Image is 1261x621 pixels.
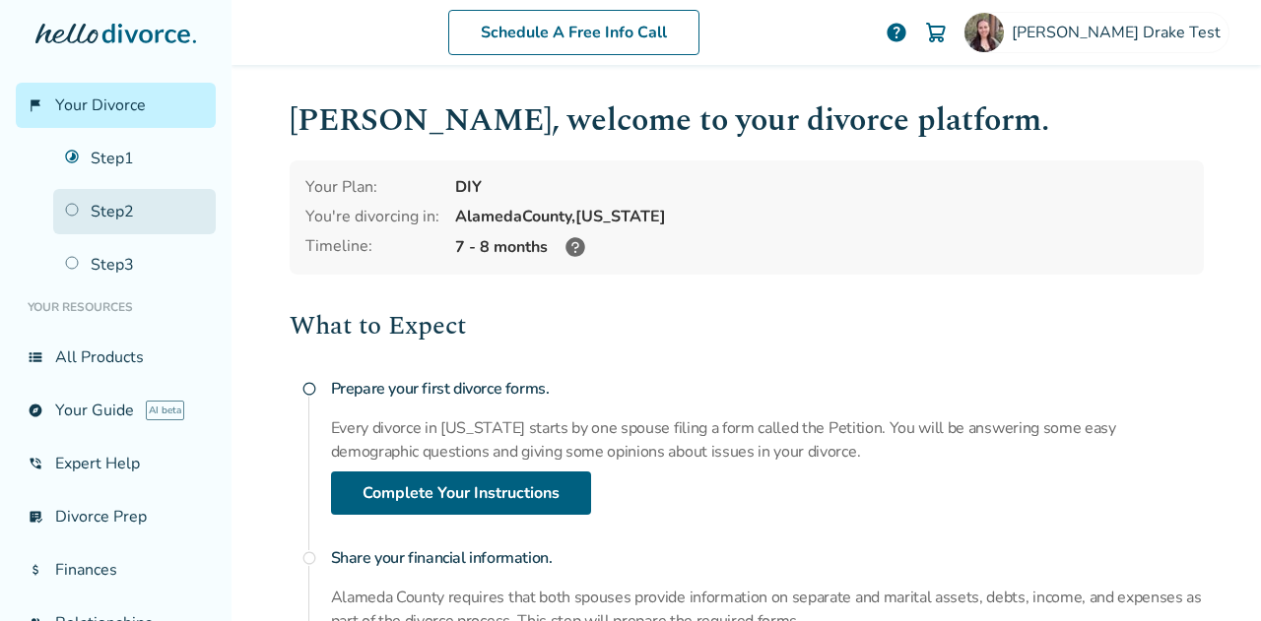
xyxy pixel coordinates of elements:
div: Your Plan: [305,176,439,198]
span: attach_money [28,562,43,578]
a: list_alt_checkDivorce Prep [16,494,216,539]
span: radio_button_unchecked [301,381,317,397]
h2: What to Expect [290,306,1204,345]
span: AI beta [146,401,184,420]
h1: [PERSON_NAME] , welcome to your divorce platform. [290,96,1204,145]
a: Step1 [53,136,216,181]
a: Schedule A Free Info Call [448,10,699,55]
a: Step3 [53,242,216,287]
h4: Share your financial information. [331,538,1204,578]
a: Complete Your Instructions [331,471,591,515]
iframe: Chat Widget [1162,527,1261,621]
span: radio_button_unchecked [301,550,317,566]
a: exploreYour GuideAI beta [16,388,216,433]
div: You're divorcing in: [305,206,439,227]
a: view_listAll Products [16,335,216,380]
span: list_alt_check [28,509,43,525]
span: explore [28,403,43,418]
a: Step2 [53,189,216,234]
a: help [885,21,908,44]
a: phone_in_talkExpert Help [16,441,216,486]
span: [PERSON_NAME] Drake Test [1012,22,1228,43]
li: Your Resources [16,287,216,327]
p: Every divorce in [US_STATE] starts by one spouse filing a form called the Petition. You will be a... [331,416,1204,464]
span: Your Divorce [55,94,146,116]
div: 7 - 8 months [455,235,1188,259]
img: Hannah Drake [964,13,1004,52]
a: attach_moneyFinances [16,547,216,592]
span: flag_2 [28,97,43,113]
div: DIY [455,176,1188,198]
a: flag_2Your Divorce [16,83,216,128]
div: Timeline: [305,235,439,259]
span: view_list [28,349,43,365]
img: Cart [924,21,948,44]
h4: Prepare your first divorce forms. [331,369,1204,408]
span: phone_in_talk [28,456,43,471]
div: Alameda County, [US_STATE] [455,206,1188,227]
